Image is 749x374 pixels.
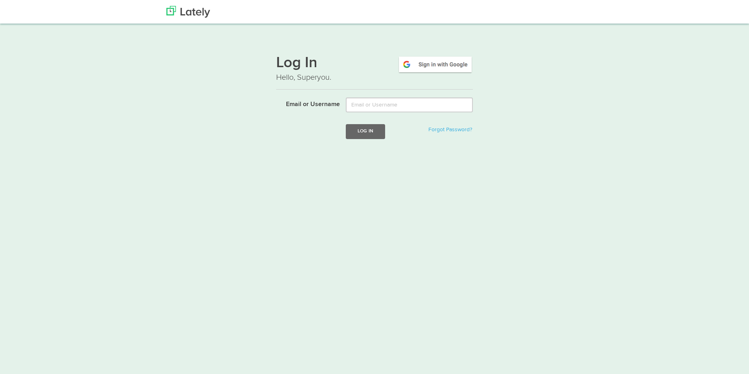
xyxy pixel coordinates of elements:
[428,127,472,132] a: Forgot Password?
[270,97,340,109] label: Email or Username
[398,55,473,73] img: google-signin.png
[346,124,385,139] button: Log In
[276,72,473,83] p: Hello, Superyou.
[346,97,473,112] input: Email or Username
[166,6,210,18] img: Lately
[276,55,473,72] h1: Log In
